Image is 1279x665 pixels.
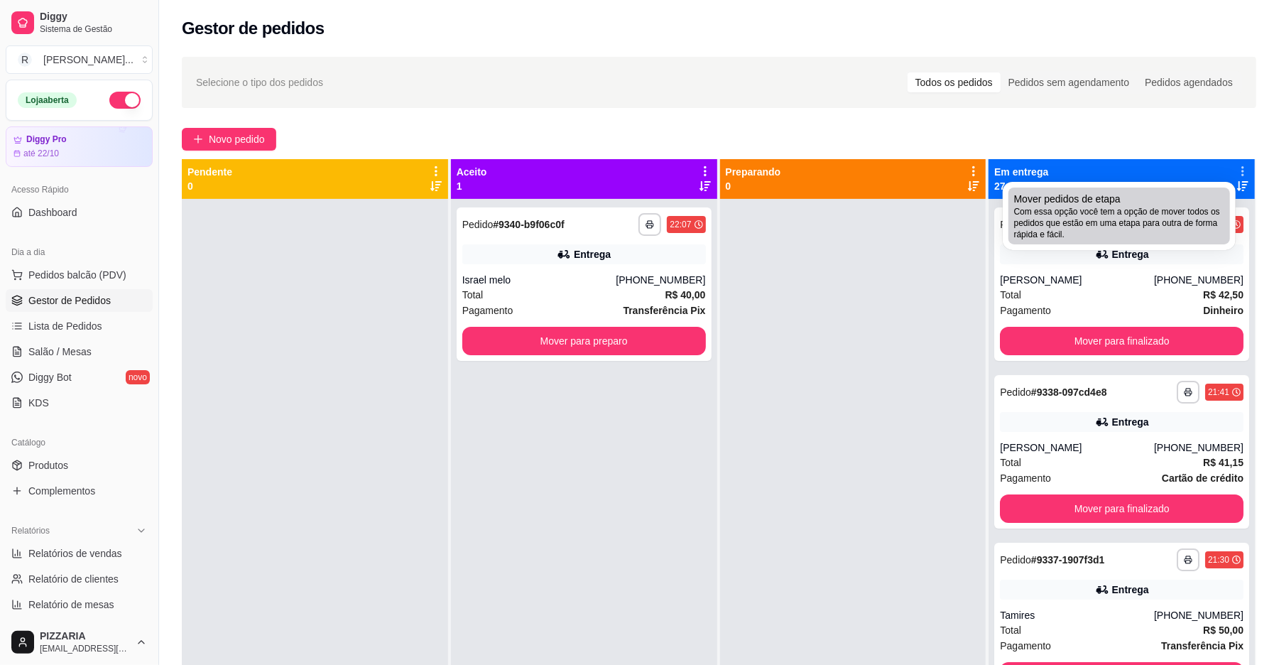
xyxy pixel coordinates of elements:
[28,572,119,586] span: Relatório de clientes
[457,165,487,179] p: Aceito
[209,131,265,147] span: Novo pedido
[1000,494,1243,523] button: Mover para finalizado
[11,525,50,536] span: Relatórios
[1000,608,1154,622] div: Tamires
[462,287,484,303] span: Total
[1161,640,1243,652] strong: Transferência Pix
[6,178,153,201] div: Acesso Rápido
[1203,457,1243,468] strong: R$ 41,15
[1000,327,1243,355] button: Mover para finalizado
[1208,386,1229,398] div: 21:41
[493,219,564,230] strong: # 9340-b9f06c0f
[1000,440,1154,455] div: [PERSON_NAME]
[182,17,325,40] h2: Gestor de pedidos
[726,165,781,179] p: Preparando
[28,370,72,384] span: Diggy Bot
[1031,386,1107,398] strong: # 9338-097cd4e8
[1208,554,1229,566] div: 21:30
[28,293,111,308] span: Gestor de Pedidos
[726,179,781,193] p: 0
[462,219,494,230] span: Pedido
[40,630,130,643] span: PIZZARIA
[18,92,77,108] div: Loja aberta
[1203,625,1243,636] strong: R$ 50,00
[670,219,691,230] div: 22:07
[462,327,706,355] button: Mover para preparo
[1154,440,1243,455] div: [PHONE_NUMBER]
[28,458,68,472] span: Produtos
[40,11,147,23] span: Diggy
[1000,638,1051,654] span: Pagamento
[1001,72,1137,92] div: Pedidos sem agendamento
[1014,206,1224,240] span: Com essa opção você tem a opção de mover todos os pedidos que estão em uma etapa para outra de fo...
[1000,287,1021,303] span: Total
[1203,289,1243,301] strong: R$ 42,50
[187,165,232,179] p: Pendente
[18,53,32,67] span: R
[187,179,232,193] p: 0
[1000,303,1051,318] span: Pagamento
[616,273,705,287] div: [PHONE_NUMBER]
[40,643,130,654] span: [EMAIL_ADDRESS][DOMAIN_NAME]
[665,289,706,301] strong: R$ 40,00
[1000,273,1154,287] div: [PERSON_NAME]
[1000,470,1051,486] span: Pagamento
[1031,554,1105,566] strong: # 9337-1907f3d1
[28,319,102,333] span: Lista de Pedidos
[1112,247,1149,261] div: Entrega
[23,148,59,159] article: até 22/10
[457,179,487,193] p: 1
[28,484,95,498] span: Complementos
[6,45,153,74] button: Select a team
[1000,386,1031,398] span: Pedido
[1137,72,1241,92] div: Pedidos agendados
[908,72,1001,92] div: Todos os pedidos
[624,305,706,316] strong: Transferência Pix
[1000,219,1031,230] span: Pedido
[43,53,134,67] div: [PERSON_NAME] ...
[1203,305,1243,316] strong: Dinheiro
[6,241,153,264] div: Dia a dia
[28,546,122,561] span: Relatórios de vendas
[28,205,77,220] span: Dashboard
[1112,415,1149,429] div: Entrega
[994,165,1048,179] p: Em entrega
[1154,273,1243,287] div: [PHONE_NUMBER]
[1000,622,1021,638] span: Total
[1014,192,1121,206] span: Mover pedidos de etapa
[462,273,616,287] div: Israel melo
[26,134,67,145] article: Diggy Pro
[574,247,611,261] div: Entrega
[1154,608,1243,622] div: [PHONE_NUMBER]
[28,345,92,359] span: Salão / Mesas
[1000,455,1021,470] span: Total
[28,598,114,612] span: Relatório de mesas
[1000,554,1031,566] span: Pedido
[994,179,1048,193] p: 27
[1162,472,1243,484] strong: Cartão de crédito
[6,431,153,454] div: Catálogo
[196,75,323,90] span: Selecione o tipo dos pedidos
[193,134,203,144] span: plus
[109,92,141,109] button: Alterar Status
[1112,583,1149,597] div: Entrega
[28,396,49,410] span: KDS
[28,268,126,282] span: Pedidos balcão (PDV)
[462,303,513,318] span: Pagamento
[40,23,147,35] span: Sistema de Gestão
